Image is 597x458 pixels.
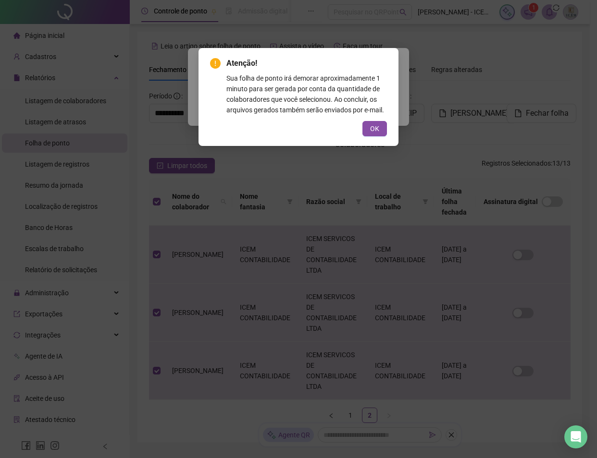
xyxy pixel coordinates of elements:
span: exclamation-circle [210,58,221,69]
span: Atenção! [226,58,387,69]
div: Open Intercom Messenger [564,425,587,448]
span: OK [370,123,379,134]
div: Sua folha de ponto irá demorar aproximadamente 1 minuto para ser gerada por conta da quantidade d... [226,73,387,115]
button: OK [362,121,387,136]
